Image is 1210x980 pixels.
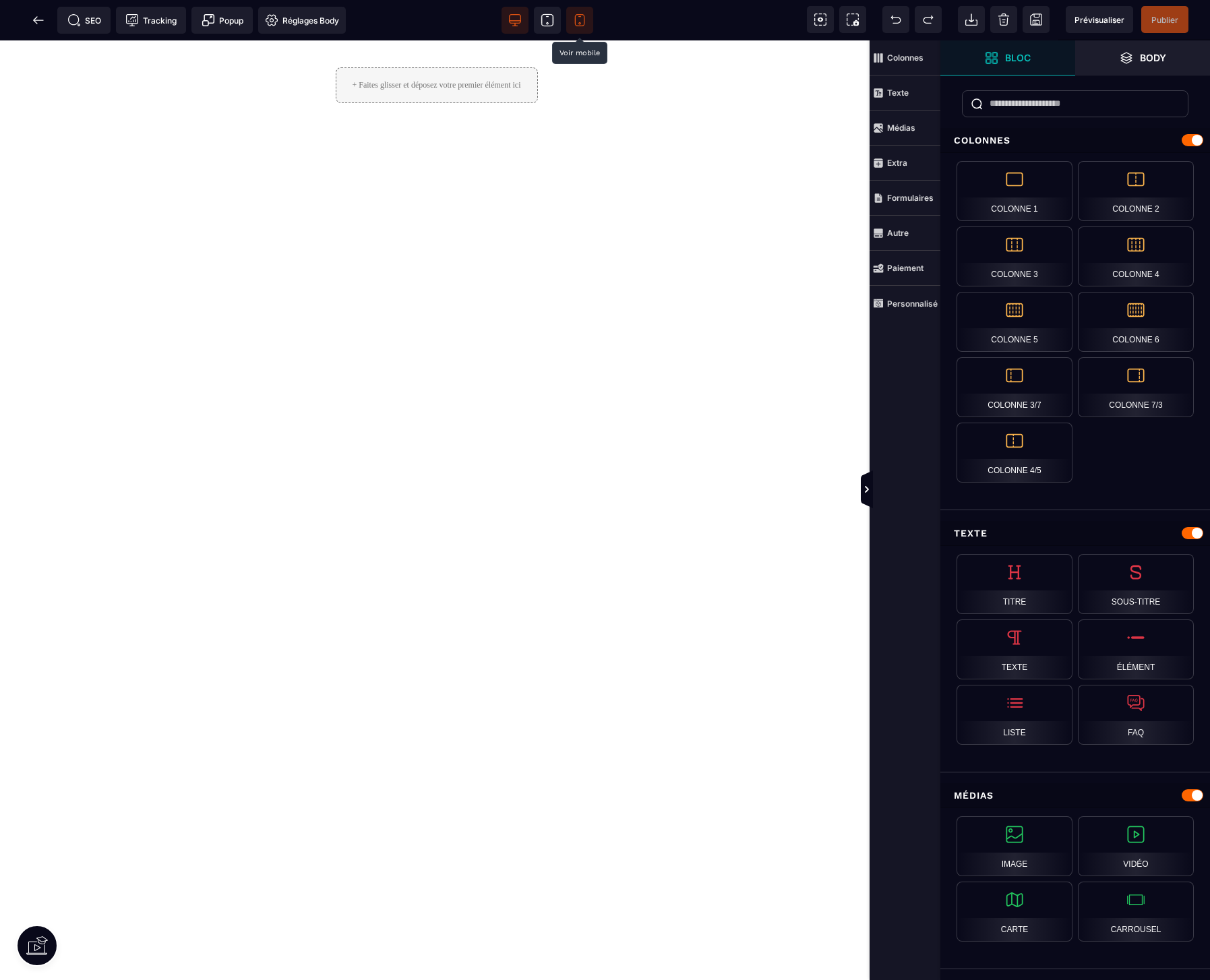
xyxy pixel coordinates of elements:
[566,7,593,34] span: Voir mobile
[870,111,940,146] span: Médias
[940,521,1210,546] div: Texte
[887,228,909,238] strong: Autre
[502,7,528,34] span: Voir bureau
[1078,554,1194,614] div: Sous-titre
[534,7,561,34] span: Voir tablette
[887,158,907,168] strong: Extra
[940,470,954,510] span: Afficher les vues
[870,286,940,321] span: Personnalisé
[25,7,52,34] span: Retour
[915,6,942,33] span: Rétablir
[1075,15,1124,25] span: Prévisualiser
[191,7,253,34] span: Créer une alerte modale
[1140,53,1166,63] strong: Body
[1078,161,1194,221] div: Colonne 2
[1078,619,1194,679] div: Élément
[957,882,1072,942] div: Carte
[957,292,1072,352] div: Colonne 5
[1141,6,1188,33] span: Enregistrer le contenu
[870,75,940,111] span: Texte
[887,299,938,309] strong: Personnalisé
[1078,882,1194,942] div: Carrousel
[957,161,1072,221] div: Colonne 1
[1066,6,1133,33] span: Aperçu
[202,13,243,27] span: Popup
[1005,53,1031,63] strong: Bloc
[870,181,940,216] span: Formulaires
[1075,40,1210,75] span: Ouvrir les calques
[265,13,339,27] span: Réglages Body
[887,123,915,133] strong: Médias
[957,226,1072,286] div: Colonne 3
[67,13,101,27] span: SEO
[940,128,1210,153] div: Colonnes
[1078,816,1194,876] div: Vidéo
[882,6,909,33] span: Défaire
[887,53,924,63] strong: Colonnes
[887,263,924,273] strong: Paiement
[958,6,985,33] span: Importer
[1078,685,1194,745] div: FAQ
[887,193,934,203] strong: Formulaires
[1078,357,1194,417] div: Colonne 7/3
[335,27,537,63] div: + Faites glisser et déposez votre premier élément ici
[125,13,177,27] span: Tracking
[870,216,940,251] span: Autre
[940,40,1075,75] span: Ouvrir les blocs
[940,783,1210,808] div: Médias
[957,357,1072,417] div: Colonne 3/7
[1023,6,1050,33] span: Enregistrer
[957,816,1072,876] div: Image
[1151,15,1178,25] span: Publier
[870,40,940,75] span: Colonnes
[990,6,1017,33] span: Nettoyage
[957,685,1072,745] div: Liste
[957,619,1072,679] div: Texte
[870,146,940,181] span: Extra
[887,88,909,98] strong: Texte
[957,423,1072,483] div: Colonne 4/5
[1078,226,1194,286] div: Colonne 4
[116,7,186,34] span: Code de suivi
[1078,292,1194,352] div: Colonne 6
[807,6,834,33] span: Voir les composants
[870,251,940,286] span: Paiement
[839,6,866,33] span: Capture d'écran
[957,554,1072,614] div: Titre
[258,7,346,34] span: Favicon
[57,7,111,34] span: Métadata SEO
